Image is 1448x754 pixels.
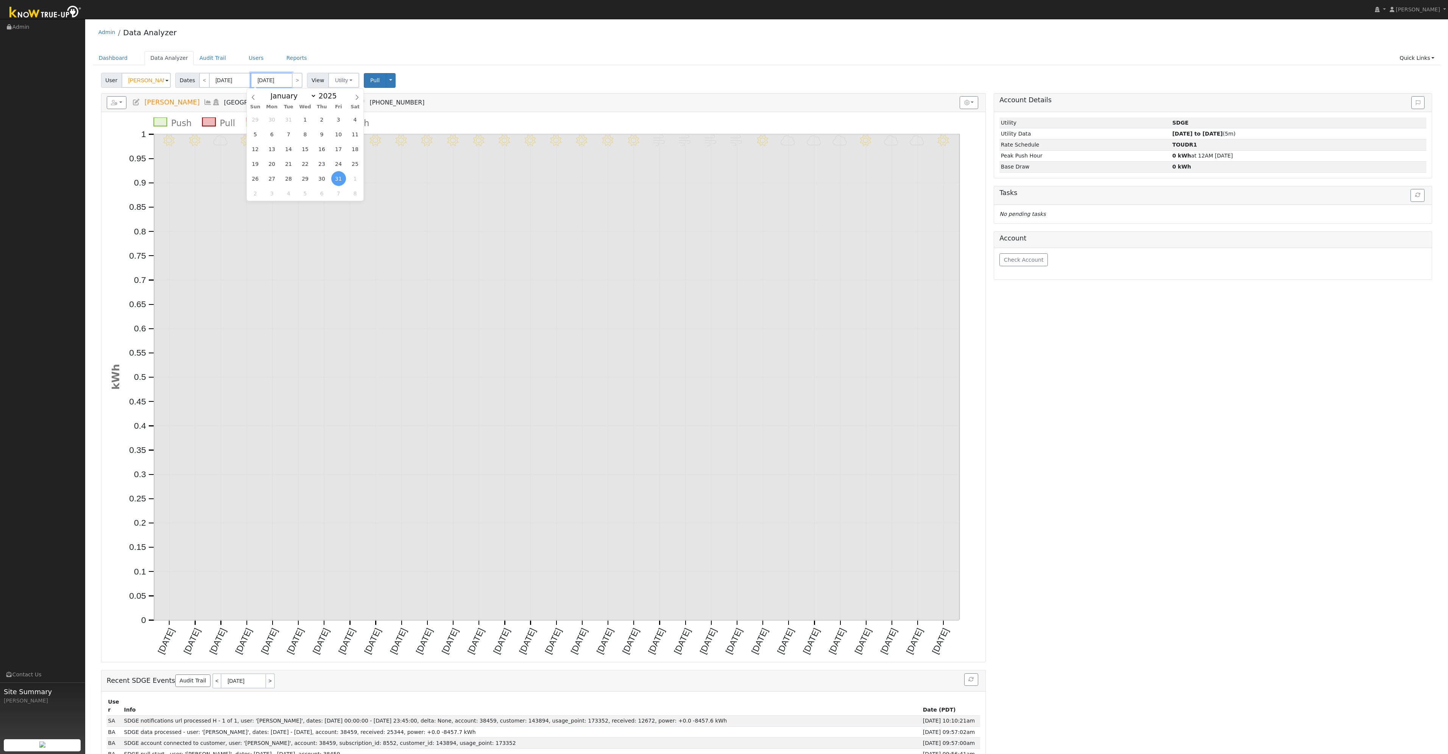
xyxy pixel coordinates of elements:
[129,591,146,601] text: 0.05
[672,627,692,656] text: [DATE]
[129,348,146,358] text: 0.55
[330,105,347,109] span: Fri
[134,421,146,431] text: 0.4
[298,112,313,127] span: January 1, 2025
[265,156,279,171] span: January 20, 2025
[879,627,899,656] text: [DATE]
[156,627,176,656] text: [DATE]
[298,156,313,171] span: January 22, 2025
[141,615,146,625] text: 0
[1172,131,1236,137] span: (5m)
[311,627,331,656] text: [DATE]
[263,105,280,109] span: Mon
[298,186,313,201] span: February 5, 2025
[107,738,123,749] td: Brandon Abell
[595,627,615,656] text: [DATE]
[698,627,718,656] text: [DATE]
[123,697,921,716] th: Info
[315,127,329,142] span: January 9, 2025
[265,112,279,127] span: December 30, 2024
[921,715,980,726] td: [DATE] 10:10:21am
[280,105,297,109] span: Tue
[1172,142,1197,148] strong: TOUDR1
[348,142,362,156] span: January 18, 2025
[204,98,212,106] a: Multi-Series Graph
[315,142,329,156] span: January 16, 2025
[248,142,263,156] span: January 12, 2025
[292,73,302,88] a: >
[175,674,210,687] a: Audit Trail
[724,627,744,656] text: [DATE]
[265,142,279,156] span: January 13, 2025
[331,127,346,142] span: January 10, 2025
[999,161,1171,172] td: Base Draw
[134,567,146,576] text: 0.1
[281,127,296,142] span: January 7, 2025
[171,118,192,128] text: Push
[930,627,951,656] text: [DATE]
[212,673,221,688] a: <
[281,156,296,171] span: January 21, 2025
[348,112,362,127] span: January 4, 2025
[265,171,279,186] span: January 27, 2025
[132,98,140,106] a: Edit User (38075)
[129,299,146,309] text: 0.65
[801,627,821,656] text: [DATE]
[224,99,354,106] span: [GEOGRAPHIC_DATA], [GEOGRAPHIC_DATA]
[123,715,921,726] td: SDGE notifications url processed H - 1 of 1, user: '[PERSON_NAME]', dates: [DATE] 00:00:00 - [DAT...
[999,253,1048,266] button: Check Account
[921,697,980,716] th: Date (PDT)
[129,251,146,261] text: 0.75
[999,139,1171,150] td: Rate Schedule
[107,673,980,688] h5: Recent SDGE Events
[212,98,220,106] a: Login As (last 09/30/2025 9:48:09 AM)
[369,99,424,106] span: [PHONE_NUMBER]
[491,627,512,656] text: [DATE]
[646,627,667,656] text: [DATE]
[39,742,45,748] img: retrieve
[281,186,296,201] span: February 4, 2025
[107,715,123,726] td: SDP Admin
[964,673,978,686] button: Refresh
[620,627,641,656] text: [DATE]
[248,186,263,201] span: February 2, 2025
[281,51,313,65] a: Reports
[348,156,362,171] span: January 25, 2025
[999,189,1426,197] h5: Tasks
[107,727,123,738] td: Brandon Abell
[285,627,305,656] text: [DATE]
[248,171,263,186] span: January 26, 2025
[348,127,362,142] span: January 11, 2025
[134,226,146,236] text: 0.8
[921,738,980,749] td: [DATE] 09:57:00am
[1171,150,1426,161] td: at 12AM [DATE]
[243,51,270,65] a: Users
[315,112,329,127] span: January 2, 2025
[134,372,146,382] text: 0.5
[999,128,1171,139] td: Utility Data
[331,142,346,156] span: January 17, 2025
[315,171,329,186] span: January 30, 2025
[331,171,346,186] span: January 31, 2025
[248,112,263,127] span: December 29, 2024
[107,697,123,716] th: User
[331,156,346,171] span: January 24, 2025
[750,627,770,656] text: [DATE]
[999,117,1171,128] td: Utility
[265,127,279,142] span: January 6, 2025
[298,171,313,186] span: January 29, 2025
[4,687,81,697] span: Site Summary
[1172,164,1191,170] strong: 0 kWh
[543,627,563,656] text: [DATE]
[110,364,122,390] text: kWh
[1172,120,1189,126] strong: ID: 8552, authorized: 09/30/25
[827,627,847,656] text: [DATE]
[98,29,115,35] a: Admin
[134,178,146,187] text: 0.9
[414,627,434,656] text: [DATE]
[207,627,228,656] text: [DATE]
[220,118,235,128] text: Pull
[129,493,146,503] text: 0.25
[182,627,202,656] text: [DATE]
[129,202,146,212] text: 0.85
